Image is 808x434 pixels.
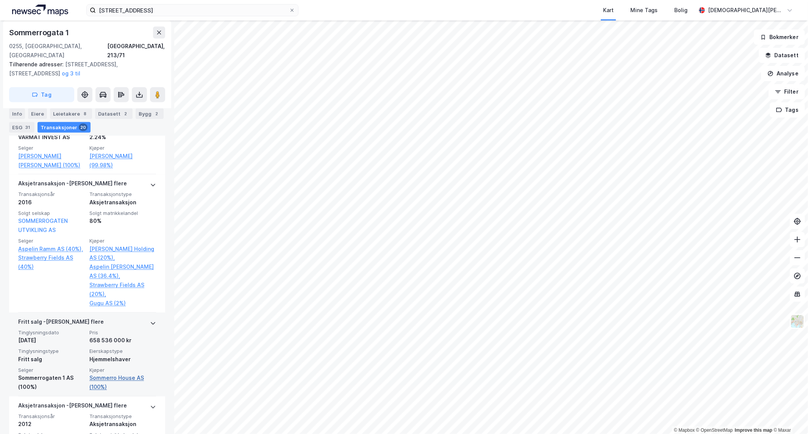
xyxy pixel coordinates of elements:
[95,108,133,119] div: Datasett
[696,428,733,433] a: OpenStreetMap
[89,145,156,151] span: Kjøper
[18,218,68,233] a: SOMMERROGATEN UTVIKLING AS
[89,198,156,207] div: Aksjetransaksjon
[769,84,805,99] button: Filter
[89,191,156,197] span: Transaksjonstype
[18,413,85,420] span: Transaksjonsår
[18,133,85,142] div: VARMAT INVEST AS
[89,336,156,345] div: 658 536 000 kr
[89,355,156,364] div: Hjemmelshaver
[28,108,47,119] div: Eiere
[18,367,85,373] span: Selger
[770,398,808,434] div: Kontrollprogram for chat
[18,420,85,429] div: 2012
[89,329,156,336] span: Pris
[89,244,156,263] a: [PERSON_NAME] Holding AS (20%),
[89,280,156,299] a: Strawberry Fields AS (20%),
[9,108,25,119] div: Info
[9,27,70,39] div: Sommerrogata 1
[18,336,85,345] div: [DATE]
[630,6,658,15] div: Mine Tags
[18,401,127,413] div: Aksjetransaksjon - [PERSON_NAME] flere
[18,253,85,271] a: Strawberry Fields AS (40%)
[89,373,156,392] a: Sommerro House AS (100%)
[89,299,156,308] a: Gugu AS (2%)
[18,191,85,197] span: Transaksjonsår
[12,5,68,16] img: logo.a4113a55bc3d86da70a041830d287a7e.svg
[122,110,130,118] div: 2
[81,110,89,118] div: 8
[18,244,85,254] a: Aspelin Ramm AS (40%),
[96,5,289,16] input: Søk på adresse, matrikkel, gårdeiere, leietakere eller personer
[79,124,88,131] div: 20
[9,122,34,133] div: ESG
[89,216,156,226] div: 80%
[136,108,164,119] div: Bygg
[18,145,85,151] span: Selger
[89,413,156,420] span: Transaksjonstype
[790,314,805,329] img: Z
[18,198,85,207] div: 2016
[89,348,156,354] span: Eierskapstype
[674,6,688,15] div: Bolig
[18,238,85,244] span: Selger
[38,122,91,133] div: Transaksjoner
[674,428,695,433] a: Mapbox
[759,48,805,63] button: Datasett
[89,210,156,216] span: Solgt matrikkelandel
[18,355,85,364] div: Fritt salg
[18,373,85,392] div: Sommerrogaten 1 AS (100%)
[89,420,156,429] div: Aksjetransaksjon
[770,102,805,118] button: Tags
[50,108,92,119] div: Leietakere
[754,30,805,45] button: Bokmerker
[89,262,156,280] a: Aspelin [PERSON_NAME] AS (36.4%),
[89,238,156,244] span: Kjøper
[9,42,107,60] div: 0255, [GEOGRAPHIC_DATA], [GEOGRAPHIC_DATA]
[708,6,784,15] div: [DEMOGRAPHIC_DATA][PERSON_NAME]
[761,66,805,81] button: Analyse
[89,367,156,373] span: Kjøper
[18,348,85,354] span: Tinglysningstype
[89,152,156,170] a: [PERSON_NAME] (99.98%)
[18,210,85,216] span: Solgt selskap
[107,42,165,60] div: [GEOGRAPHIC_DATA], 213/71
[18,179,127,191] div: Aksjetransaksjon - [PERSON_NAME] flere
[603,6,614,15] div: Kart
[18,152,85,170] a: [PERSON_NAME] [PERSON_NAME] (100%)
[24,124,31,131] div: 31
[735,428,772,433] a: Improve this map
[770,398,808,434] iframe: Chat Widget
[89,133,156,142] div: 2.24%
[9,87,74,102] button: Tag
[153,110,161,118] div: 2
[18,317,104,329] div: Fritt salg - [PERSON_NAME] flere
[9,60,159,78] div: [STREET_ADDRESS], [STREET_ADDRESS]
[18,329,85,336] span: Tinglysningsdato
[9,61,65,67] span: Tilhørende adresser:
